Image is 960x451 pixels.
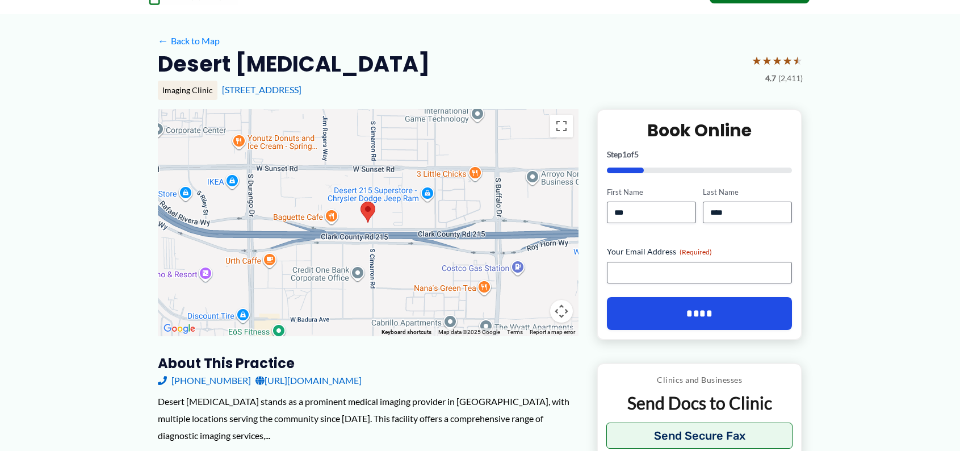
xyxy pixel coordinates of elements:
[772,50,782,71] span: ★
[158,81,217,100] div: Imaging Clinic
[622,149,627,159] span: 1
[550,300,573,323] button: Map camera controls
[158,32,220,49] a: ←Back to Map
[161,321,198,336] a: Open this area in Google Maps (opens a new window)
[606,373,793,387] p: Clinics and Businesses
[255,372,362,389] a: [URL][DOMAIN_NAME]
[158,372,251,389] a: [PHONE_NUMBER]
[762,50,772,71] span: ★
[607,187,696,198] label: First Name
[222,84,301,95] a: [STREET_ADDRESS]
[550,115,573,137] button: Toggle fullscreen view
[607,119,793,141] h2: Book Online
[782,50,793,71] span: ★
[634,149,639,159] span: 5
[752,50,762,71] span: ★
[382,328,431,336] button: Keyboard shortcuts
[606,423,793,449] button: Send Secure Fax
[607,246,793,257] label: Your Email Address
[507,329,523,335] a: Terms (opens in new tab)
[158,393,578,444] div: Desert [MEDICAL_DATA] stands as a prominent medical imaging provider in [GEOGRAPHIC_DATA], with m...
[607,151,793,158] p: Step of
[161,321,198,336] img: Google
[703,187,792,198] label: Last Name
[158,354,578,372] h3: About this practice
[778,71,803,86] span: (2,411)
[530,329,575,335] a: Report a map error
[158,35,169,46] span: ←
[793,50,803,71] span: ★
[158,50,430,78] h2: Desert [MEDICAL_DATA]
[606,392,793,414] p: Send Docs to Clinic
[438,329,500,335] span: Map data ©2025 Google
[680,248,712,256] span: (Required)
[765,71,776,86] span: 4.7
